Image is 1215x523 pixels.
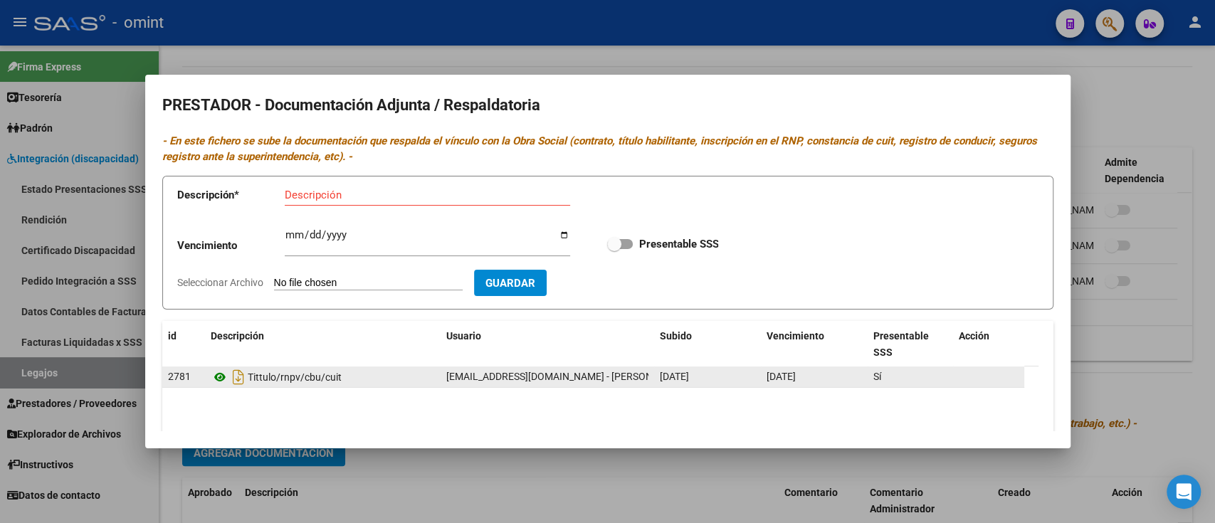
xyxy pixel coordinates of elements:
[873,371,881,382] span: Sí
[1167,475,1201,509] div: Open Intercom Messenger
[485,277,535,290] span: Guardar
[638,238,718,250] strong: Presentable SSS
[654,321,761,368] datatable-header-cell: Subido
[767,330,824,342] span: Vencimiento
[177,187,285,204] p: Descripción
[767,371,796,382] span: [DATE]
[474,270,547,296] button: Guardar
[168,371,191,382] span: 2781
[248,371,342,383] span: Tittulo/rnpv/cbu/cuit
[868,321,953,368] datatable-header-cell: Presentable SSS
[761,321,868,368] datatable-header-cell: Vencimiento
[162,134,1037,164] i: - En este fichero se sube la documentación que respalda el vínculo con la Obra Social (contrato, ...
[446,330,481,342] span: Usuario
[660,371,689,382] span: [DATE]
[229,366,248,389] i: Descargar documento
[211,330,264,342] span: Descripción
[205,321,441,368] datatable-header-cell: Descripción
[168,330,177,342] span: id
[177,277,263,288] span: Seleccionar Archivo
[441,321,654,368] datatable-header-cell: Usuario
[873,330,929,358] span: Presentable SSS
[959,330,989,342] span: Acción
[660,330,692,342] span: Subido
[953,321,1024,368] datatable-header-cell: Acción
[177,238,285,254] p: Vencimiento
[162,92,1053,119] h2: PRESTADOR - Documentación Adjunta / Respaldatoria
[162,321,205,368] datatable-header-cell: id
[446,371,688,382] span: [EMAIL_ADDRESS][DOMAIN_NAME] - [PERSON_NAME]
